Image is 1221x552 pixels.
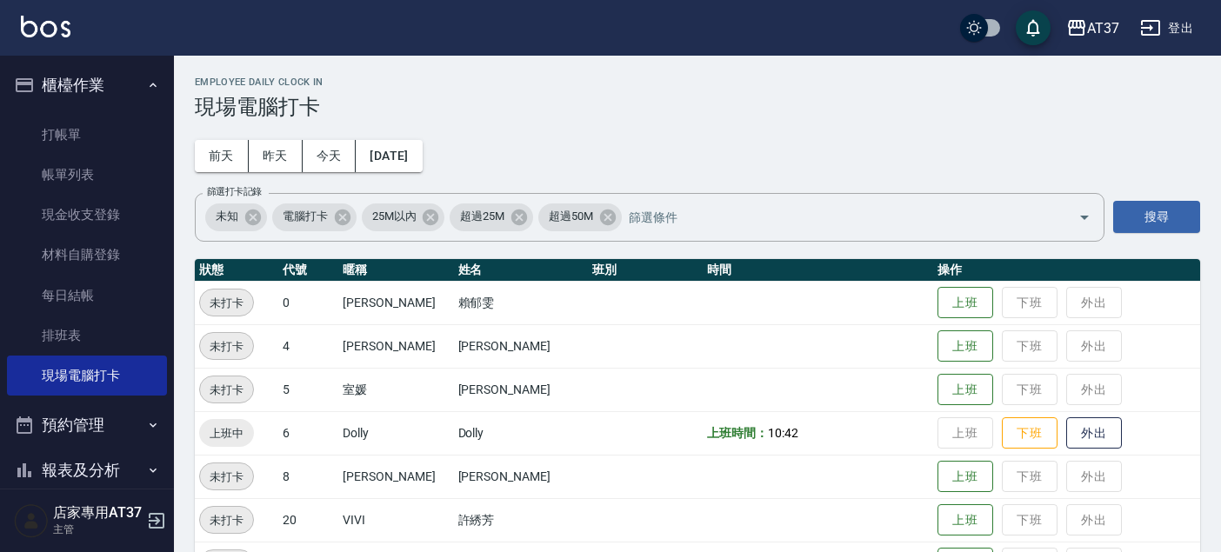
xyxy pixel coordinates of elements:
th: 狀態 [195,259,278,282]
div: 超過50M [538,203,622,231]
label: 篩選打卡記錄 [207,185,262,198]
b: 上班時間： [707,426,768,440]
span: 超過50M [538,208,604,225]
td: Dolly [454,411,588,455]
th: 姓名 [454,259,588,282]
button: AT37 [1059,10,1126,46]
span: 上班中 [199,424,254,442]
th: 班別 [588,259,703,282]
button: [DATE] [356,140,422,172]
div: 超過25M [450,203,533,231]
span: 未打卡 [200,468,253,486]
a: 打帳單 [7,115,167,155]
td: [PERSON_NAME] [454,368,588,411]
img: Person [14,503,49,538]
button: 上班 [937,287,993,319]
div: 未知 [205,203,267,231]
td: [PERSON_NAME] [338,455,453,498]
button: 報表及分析 [7,448,167,493]
button: Open [1071,203,1098,231]
h3: 現場電腦打卡 [195,95,1200,119]
button: save [1016,10,1051,45]
button: 前天 [195,140,249,172]
td: 8 [278,455,338,498]
span: 未知 [205,208,249,225]
td: VIVI [338,498,453,542]
span: 未打卡 [200,381,253,399]
button: 預約管理 [7,402,167,448]
div: 電腦打卡 [272,203,357,231]
div: 25M以內 [362,203,445,231]
td: [PERSON_NAME] [454,324,588,368]
button: 登出 [1133,12,1200,44]
span: 未打卡 [200,337,253,356]
span: 電腦打卡 [272,208,338,225]
button: 外出 [1066,417,1122,449]
button: 上班 [937,330,993,362]
h5: 店家專用AT37 [53,504,142,522]
img: Logo [21,16,70,37]
td: 室媛 [338,368,453,411]
a: 材料自購登錄 [7,235,167,275]
button: 上班 [937,504,993,536]
td: 5 [278,368,338,411]
button: 搜尋 [1113,201,1200,233]
button: 櫃檯作業 [7,63,167,108]
td: [PERSON_NAME] [338,281,453,324]
td: Dolly [338,411,453,455]
button: 下班 [1002,417,1058,449]
a: 每日結帳 [7,276,167,316]
td: 許綉芳 [454,498,588,542]
span: 未打卡 [200,511,253,529]
input: 篩選條件 [624,202,1048,232]
span: 10:42 [768,426,798,440]
span: 未打卡 [200,294,253,312]
button: 上班 [937,374,993,406]
span: 超過25M [450,208,515,225]
td: [PERSON_NAME] [454,455,588,498]
td: 20 [278,498,338,542]
button: 上班 [937,461,993,493]
th: 暱稱 [338,259,453,282]
td: 4 [278,324,338,368]
th: 時間 [703,259,933,282]
div: AT37 [1087,17,1119,39]
a: 帳單列表 [7,155,167,195]
td: 0 [278,281,338,324]
span: 25M以內 [362,208,427,225]
a: 現場電腦打卡 [7,356,167,396]
button: 今天 [303,140,357,172]
td: 賴郁雯 [454,281,588,324]
td: [PERSON_NAME] [338,324,453,368]
td: 6 [278,411,338,455]
th: 操作 [933,259,1200,282]
th: 代號 [278,259,338,282]
a: 排班表 [7,316,167,356]
h2: Employee Daily Clock In [195,76,1200,88]
p: 主管 [53,522,142,537]
button: 昨天 [249,140,303,172]
a: 現金收支登錄 [7,195,167,235]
